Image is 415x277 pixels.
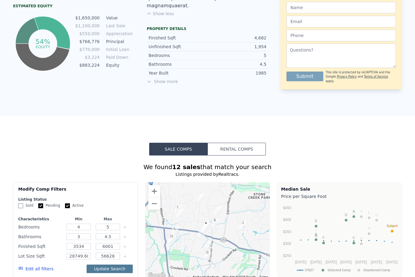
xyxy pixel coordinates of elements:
[105,22,132,29] td: Last Sale
[18,186,133,197] div: Modify Comp Filters
[315,232,317,236] text: B
[105,62,132,68] td: Equity
[147,11,174,17] button: Show less
[281,186,398,192] div: Median Sale
[326,70,396,83] div: This site is protected by reCAPTCHA and the Google and apply.
[281,201,398,276] svg: A chart.
[35,38,50,45] tspan: 54%
[18,232,63,241] div: Bathrooms
[337,75,357,78] a: Privacy Policy
[209,215,221,230] div: 9428 Coxboro Dr
[18,242,63,251] div: Finished Sqft
[18,197,133,202] div: Listing Status
[18,266,53,272] button: Edit all filters
[325,260,337,264] text: [DATE]
[281,192,398,201] div: Price per Square Foot
[363,268,390,272] text: Unselected Comp
[149,70,207,76] div: Year Built
[105,46,132,53] td: Initial Loan
[200,218,212,233] div: 9312 Chesapeake Dr
[286,16,396,27] input: Email
[375,213,378,217] text: G
[207,143,266,155] button: Rental Comps
[207,35,266,41] div: 4,682
[124,245,126,248] button: Clear
[148,198,160,210] button: Zoom out
[195,190,207,205] div: 9307 Chevoit Dr
[13,163,402,171] div: We found that match your search
[18,223,63,231] div: Bedrooms
[207,70,266,76] div: 1985
[371,260,382,264] text: [DATE]
[75,15,100,21] td: $1,650,000
[105,54,132,61] td: Paid Down
[368,211,370,214] text: L
[38,203,43,208] input: Pending
[364,75,388,78] a: Terms of Service
[75,30,100,37] td: $550,000
[172,163,201,171] strong: 12 sales
[13,171,402,177] div: Listings provided by Realtracs .
[353,209,355,213] text: A
[207,44,266,50] div: 1,954
[147,26,268,31] div: Property details
[75,62,100,68] td: $883,224
[75,38,100,45] td: $766,776
[355,260,367,264] text: [DATE]
[207,52,266,58] div: 5
[207,61,266,67] div: 4.5
[166,231,177,246] div: 1249 Concord Hunt Dr
[286,30,396,41] input: Phone
[199,219,211,234] div: 9313 Chesapeake Dr
[315,219,317,223] text: E
[353,236,355,239] text: C
[310,260,322,264] text: [DATE]
[36,44,50,49] tspan: equity
[148,185,160,197] button: Zoom in
[147,78,268,85] span: Show more
[87,265,132,273] button: Update Search
[286,72,323,81] button: Submit
[345,213,347,217] text: D
[196,225,207,240] div: 1101 Navaho Dr
[174,205,186,221] div: 9127 Brentmeade Blvd
[105,30,132,37] td: Appreciation
[323,236,325,239] text: F
[386,224,398,228] text: Subject
[13,4,135,8] div: Estimated Equity
[386,260,398,264] text: [DATE]
[295,260,307,264] text: [DATE]
[75,46,100,53] td: $770,000
[283,254,291,258] text: $250
[328,268,351,272] text: Selected Comp
[124,236,126,238] button: Clear
[105,38,132,45] td: Principal
[38,203,60,208] label: Pending
[283,242,291,246] text: $300
[124,226,126,229] button: Clear
[18,203,33,208] label: Sold
[124,255,126,258] button: Clear
[203,237,214,252] div: 9417 Green Hill Cir
[316,229,317,232] text: I
[283,230,291,234] text: $350
[283,206,291,210] text: $450
[340,260,352,264] text: [DATE]
[18,203,23,208] input: Sold
[149,52,207,58] div: Bedrooms
[149,35,207,41] div: Finished Sqft
[212,203,224,218] div: 9444 Ashford Pl
[172,202,183,217] div: 9179 Fox Run Dr
[18,252,63,260] div: Lot Size Sqft
[286,2,396,13] input: Name
[368,226,370,230] text: H
[305,268,314,272] text: 37027
[361,209,362,213] text: J
[237,217,249,232] div: 9570 Normandy Way
[360,237,363,240] text: K
[149,143,207,155] button: Sale Comps
[169,223,181,239] div: 9138 Concord Hunt Cir
[105,15,132,21] td: Value
[65,203,70,208] input: Active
